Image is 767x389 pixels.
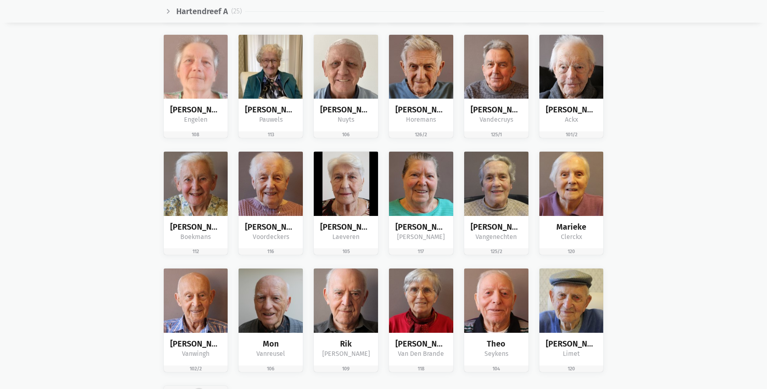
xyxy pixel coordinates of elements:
[245,339,296,349] div: Mon
[314,366,378,372] div: 109
[164,366,228,372] div: 102/2
[464,268,528,333] img: bewoner afbeelding
[170,222,222,232] div: [PERSON_NAME]
[546,339,597,349] div: [PERSON_NAME]
[320,114,372,125] div: Nuyts
[395,114,447,125] div: Horemans
[395,349,447,359] div: Van Den Brande
[546,232,597,242] div: Clerckx
[389,152,453,216] img: bewoner afbeelding
[164,35,228,99] img: bewoner afbeelding
[320,222,372,232] div: [PERSON_NAME]
[163,34,228,138] a: bewoner afbeelding [PERSON_NAME] Engelen 108
[239,248,303,255] div: 116
[314,248,378,255] div: 105
[163,151,228,255] a: bewoner afbeelding [PERSON_NAME] Boekmans 112
[395,222,447,232] div: [PERSON_NAME]
[164,152,228,216] img: bewoner afbeelding
[163,268,228,372] a: bewoner afbeelding [PERSON_NAME] Vanwingh 102/2
[539,152,604,216] img: bewoner afbeelding
[245,232,296,242] div: Voordeckers
[320,105,372,114] div: [PERSON_NAME]
[389,35,453,99] img: bewoner afbeelding
[389,268,454,372] a: bewoner afbeelding [PERSON_NAME] Van Den Brande 118
[539,131,604,138] div: 101/2
[320,349,372,359] div: [PERSON_NAME]
[245,114,296,125] div: Pauwels
[471,339,522,349] div: Theo
[231,8,242,15] small: (25)
[314,268,378,333] img: bewoner afbeelding
[395,232,447,242] div: [PERSON_NAME]
[245,105,296,114] div: [PERSON_NAME]
[471,222,522,232] div: [PERSON_NAME]
[471,232,522,242] div: Vangenechten
[464,152,528,216] img: bewoner afbeelding
[245,222,296,232] div: [PERSON_NAME]
[164,248,228,255] div: 112
[546,349,597,359] div: Limet
[389,248,453,255] div: 117
[546,105,597,114] div: [PERSON_NAME]
[170,349,222,359] div: Vanwingh
[313,151,378,255] a: bewoner afbeelding [PERSON_NAME] Laeveren 105
[164,131,228,138] div: 108
[539,34,604,138] a: bewoner afbeelding [PERSON_NAME] Ackx 101/2
[395,105,447,114] div: [PERSON_NAME]
[320,232,372,242] div: Laeveren
[389,151,454,255] a: bewoner afbeelding [PERSON_NAME] [PERSON_NAME] 117
[238,268,303,372] a: bewoner afbeelding Mon Vanreusel 106
[238,151,303,255] a: bewoner afbeelding [PERSON_NAME] Voordeckers 116
[389,131,453,138] div: 126/2
[471,105,522,114] div: [PERSON_NAME]
[163,6,242,16] a: chevron_right Hartendreef A(25)
[314,131,378,138] div: 106
[539,35,604,99] img: bewoner afbeelding
[464,151,529,255] a: bewoner afbeelding [PERSON_NAME] Vangenechten 125/2
[320,339,372,349] div: Rik
[314,35,378,99] img: bewoner afbeelding
[239,131,303,138] div: 113
[471,114,522,125] div: Vandecruys
[170,105,222,114] div: [PERSON_NAME]
[546,222,597,232] div: Marieke
[546,114,597,125] div: Ackx
[464,366,528,372] div: 104
[389,366,453,372] div: 118
[464,268,529,372] a: bewoner afbeelding Theo Seykens 104
[313,34,378,138] a: bewoner afbeelding [PERSON_NAME] Nuyts 106
[539,268,604,333] img: bewoner afbeelding
[539,151,604,255] a: bewoner afbeelding Marieke Clerckx 120
[245,349,296,359] div: Vanreusel
[313,268,378,372] a: bewoner afbeelding Rik [PERSON_NAME] 109
[170,114,222,125] div: Engelen
[164,268,228,333] img: bewoner afbeelding
[389,268,453,333] img: bewoner afbeelding
[238,34,303,138] a: bewoner afbeelding [PERSON_NAME] Pauwels 113
[239,35,303,99] img: bewoner afbeelding
[464,131,528,138] div: 125/1
[239,152,303,216] img: bewoner afbeelding
[539,366,604,372] div: 120
[539,248,604,255] div: 120
[464,248,528,255] div: 125/2
[239,366,303,372] div: 106
[539,268,604,372] a: bewoner afbeelding [PERSON_NAME] Limet 120
[464,34,529,138] a: bewoner afbeelding [PERSON_NAME] Vandecruys 125/1
[170,232,222,242] div: Boekmans
[389,34,454,138] a: bewoner afbeelding [PERSON_NAME] Horemans 126/2
[395,339,447,349] div: [PERSON_NAME]
[464,35,528,99] img: bewoner afbeelding
[314,152,378,216] img: bewoner afbeelding
[170,339,222,349] div: [PERSON_NAME]
[163,6,173,16] i: chevron_right
[471,349,522,359] div: Seykens
[239,268,303,333] img: bewoner afbeelding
